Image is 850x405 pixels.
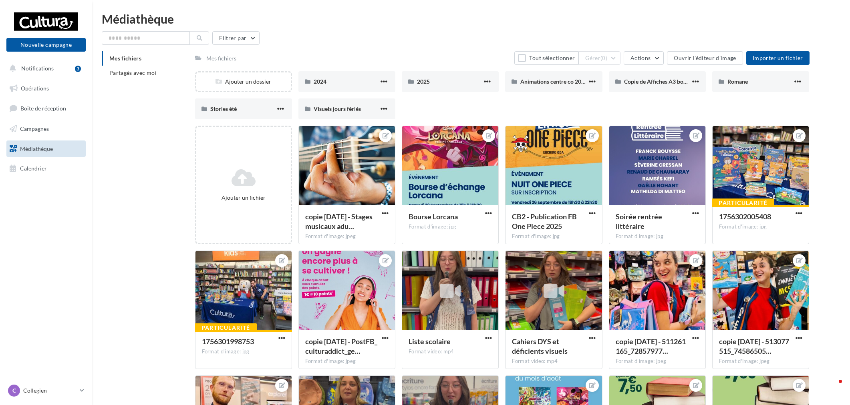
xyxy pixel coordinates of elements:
[20,165,47,172] span: Calendrier
[21,85,49,92] span: Opérations
[417,78,430,85] span: 2025
[23,387,77,395] p: Collegien
[199,194,288,202] div: Ajouter un fichier
[719,337,789,355] span: copie 10-07-2025 - 513077515_745865058396066_1751293141469601827_n
[719,358,802,365] div: Format d'image: jpeg
[6,383,86,398] a: C Collegien
[578,51,620,65] button: Gérer(0)
[202,348,285,355] div: Format d'image: jpg
[5,100,87,117] a: Boîte de réception
[719,212,771,221] span: 1756302005408
[823,378,842,397] iframe: Intercom live chat
[512,233,595,240] div: Format d'image: jpg
[667,51,743,65] button: Ouvrir l'éditeur d'image
[20,145,53,152] span: Médiathèque
[305,233,389,240] div: Format d'image: jpeg
[712,198,774,207] div: Particularité
[20,125,49,132] span: Campagnes
[6,38,86,52] button: Nouvelle campagne
[409,212,458,221] span: Bourse Lorcana
[206,54,236,62] div: Mes fichiers
[210,105,237,112] span: Stories été
[719,223,802,231] div: Format d'image: jpg
[195,323,257,332] div: Particularité
[109,69,157,76] span: Partagés avec moi
[512,358,595,365] div: Format video: mp4
[102,13,840,25] div: Médiathèque
[12,387,16,395] span: C
[616,212,662,231] span: Soirée rentrée littéraire
[109,55,141,62] span: Mes fichiers
[305,212,373,231] span: copie 17-09-2025 - Stages musicaux adulte (1)
[409,223,492,231] div: Format d'image: jpg
[616,233,699,240] div: Format d'image: jpg
[409,348,492,355] div: Format video: mp4
[196,78,291,86] div: Ajouter un dossier
[512,212,577,231] span: CB2 - Publication FB One Piece 2025
[314,78,326,85] span: 2024
[314,105,361,112] span: Visuels jours fériés
[5,160,87,177] a: Calendrier
[600,55,607,61] span: (0)
[616,358,699,365] div: Format d'image: jpeg
[520,78,588,85] span: Animations centre co 2025
[20,105,66,112] span: Boîte de réception
[624,51,664,65] button: Actions
[305,337,377,355] span: copie 25-07-2025 - PostFB_culturaddict_generique
[75,66,81,72] div: 3
[5,60,84,77] button: Notifications 3
[753,54,803,61] span: Importer un fichier
[5,120,87,137] a: Campagnes
[212,31,260,45] button: Filtrer par
[409,337,451,346] span: Liste scolaire
[21,65,54,72] span: Notifications
[305,358,389,365] div: Format d'image: jpeg
[630,54,651,61] span: Actions
[616,337,686,355] span: copie 10-07-2025 - 511261165_728579773152365_7170125234415461951_n
[746,51,810,65] button: Importer un fichier
[514,51,578,65] button: Tout sélectionner
[5,140,87,157] a: Médiathèque
[5,80,87,97] a: Opérations
[202,337,254,346] span: 1756301998753
[512,337,568,355] span: Cahiers DYS et déficients visuels
[727,78,748,85] span: Romane
[624,78,722,85] span: Copie de Affiches A3 bourses d'échange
